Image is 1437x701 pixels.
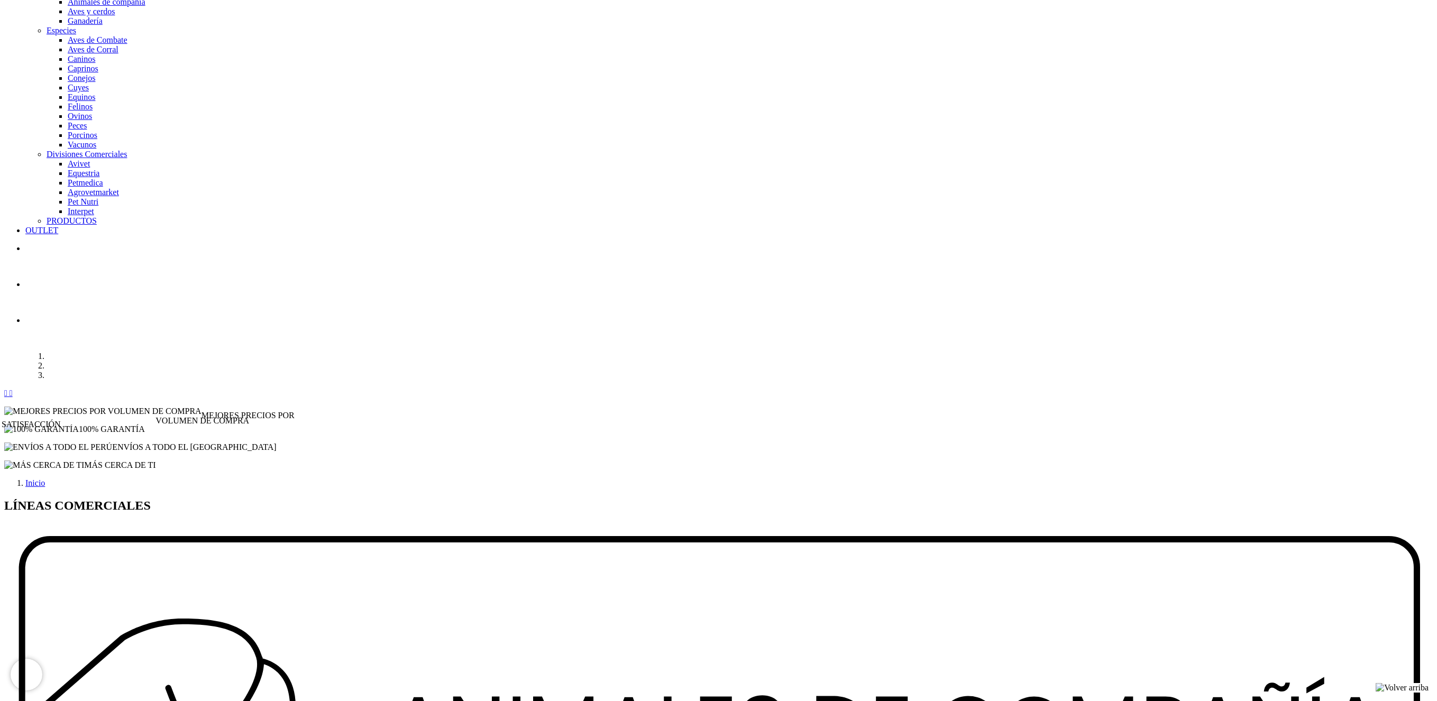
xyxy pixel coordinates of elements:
p: ENVÍOS A TODO EL [GEOGRAPHIC_DATA] [4,442,1433,452]
a: Caprinos [68,64,98,73]
a: Especies [47,26,76,35]
a: Aves de Combate [68,35,127,44]
a: Aves y cerdos [68,7,115,16]
i:  [10,389,13,398]
iframe: Brevo live chat [11,659,42,690]
a: Equinos [68,93,95,102]
h2: LÍNEAS COMERCIALES [4,499,1433,513]
a: OUTLET [25,226,58,235]
div: Botones del carrusel [4,389,1433,398]
a: PRODUCTOS [47,216,97,225]
a: Divisiones Comerciales [47,150,127,159]
i:  [4,389,7,398]
a: Avivet [68,159,90,168]
a: Cuyes [68,83,89,92]
a: Agrovetmarket [68,188,119,197]
a: Inicio [25,478,45,487]
span: VOLUMEN DE COMPRA [155,416,249,426]
span: 100% GARANTÍA [79,425,145,433]
a: Aves de Corral [68,45,118,54]
a: Peces [68,121,87,130]
span: MEJORES PRECIOS POR [202,411,295,420]
a: Petmedica [68,178,103,187]
a: Interpet [68,207,94,216]
a: Caninos [68,54,95,63]
a: Equestria [68,169,99,178]
img: MÁS CERCA DE TI [4,460,84,470]
a: Conejos [68,73,95,82]
a: Pet Nutri [68,197,98,206]
a: Ganadería [68,16,103,25]
img: ENVÍOS A TODO EL PERÚ [4,442,112,452]
img: 100% GARANTÍA [4,425,79,434]
a: Vacunos [68,140,96,149]
img: MEJORES PRECIOS POR VOLUMEN DE COMPRA [4,407,202,416]
a: Ovinos [68,112,92,121]
a: Felinos [68,102,93,111]
p: MÁS CERCA DE TI [4,460,1433,470]
a: Porcinos [68,131,97,140]
img: Volver arriba [1376,683,1429,693]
